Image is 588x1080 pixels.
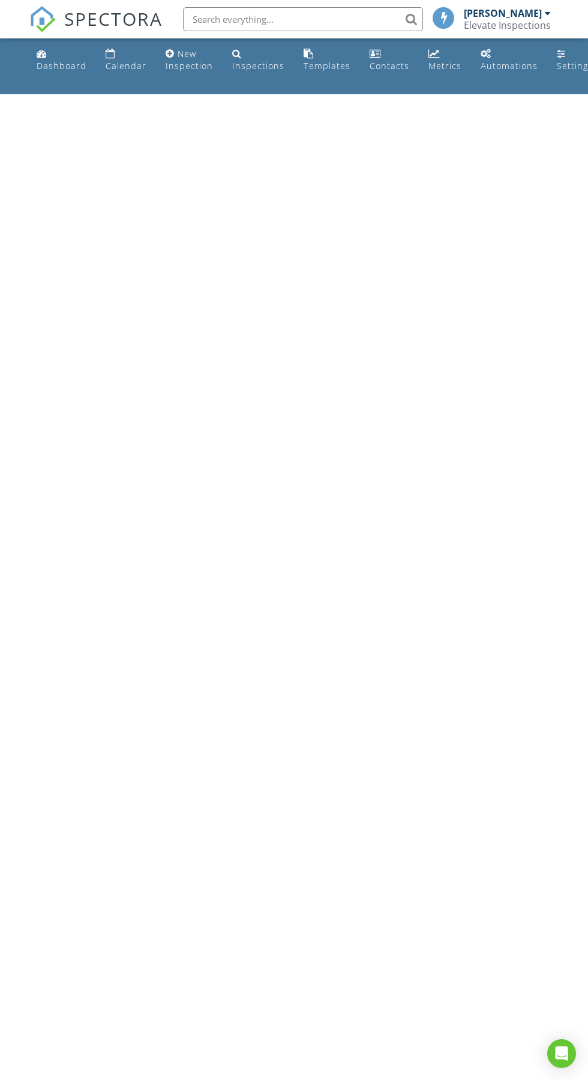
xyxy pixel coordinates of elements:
img: The Best Home Inspection Software - Spectora [29,6,56,32]
div: New Inspection [166,48,213,71]
div: Automations [481,60,538,71]
div: Templates [304,60,350,71]
a: Inspections [227,43,289,77]
div: Metrics [428,60,461,71]
a: Contacts [365,43,414,77]
div: Elevate Inspections [464,19,551,31]
div: Contacts [370,60,409,71]
div: Inspections [232,60,284,71]
span: SPECTORA [64,6,163,31]
a: Templates [299,43,355,77]
a: Calendar [101,43,151,77]
div: Calendar [106,60,146,71]
a: Automations (Basic) [476,43,542,77]
input: Search everything... [183,7,423,31]
div: Open Intercom Messenger [547,1039,576,1068]
div: [PERSON_NAME] [464,7,542,19]
a: Dashboard [32,43,91,77]
div: Dashboard [37,60,86,71]
a: Metrics [424,43,466,77]
a: SPECTORA [29,16,163,41]
a: New Inspection [161,43,218,77]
